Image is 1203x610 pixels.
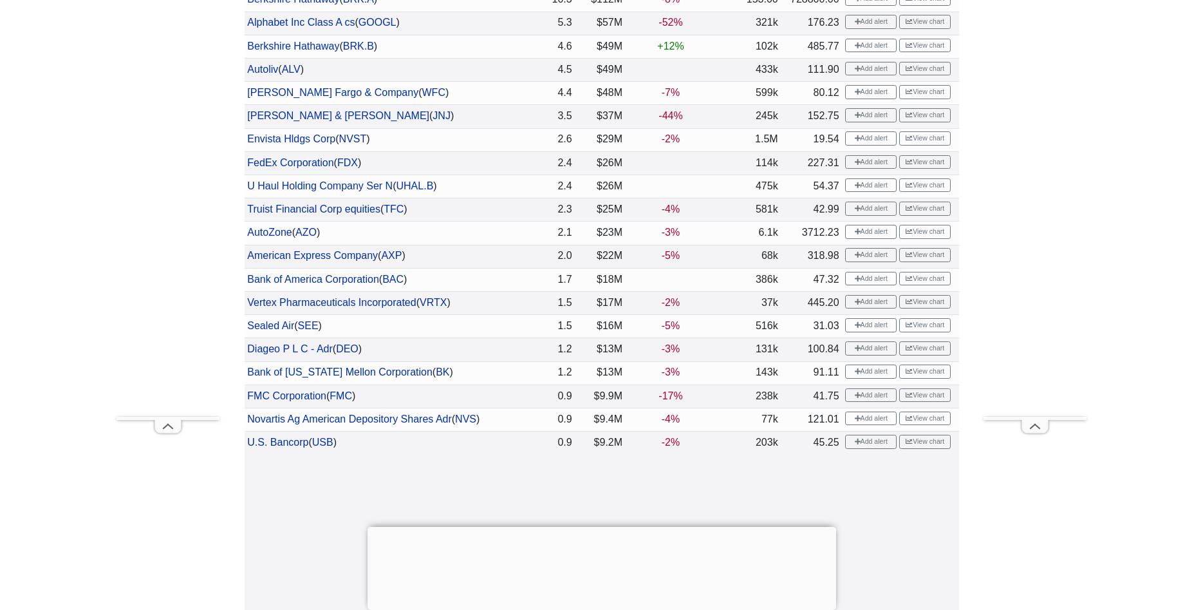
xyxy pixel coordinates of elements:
[845,248,897,262] button: Add alert
[495,291,575,314] td: 1.5
[716,385,781,408] td: 238k
[781,315,842,338] td: 31.03
[495,198,575,222] td: 2.3
[117,30,219,417] iframe: Advertisement
[245,12,495,35] td: ( )
[575,222,625,245] td: $23M
[247,343,333,354] a: Diageo P L C - Adr
[575,12,625,35] td: $57M
[336,343,359,354] a: DEO
[245,408,495,431] td: ( )
[716,432,781,455] td: 203k
[245,198,495,222] td: ( )
[495,408,575,431] td: 0.9
[382,274,404,285] a: BAC
[845,412,897,426] button: Add alert
[575,175,625,198] td: $26M
[662,297,680,308] span: -2%
[845,131,897,146] button: Add alert
[282,64,301,75] a: ALV
[575,58,625,81] td: $49M
[716,35,781,58] td: 102k
[716,151,781,175] td: 114k
[247,17,355,28] a: Alphabet Inc Class A cs
[245,175,495,198] td: ( )
[495,385,575,408] td: 0.9
[781,361,842,385] td: 91.11
[845,388,897,403] button: Add alert
[899,248,951,262] a: View chart
[845,202,897,216] button: Add alert
[330,390,352,401] a: FMC
[247,250,378,261] a: American Express Company
[247,297,416,308] a: Vertex Pharmaceuticals Incorporated
[781,12,842,35] td: 176.23
[662,87,680,98] span: -7%
[781,175,842,198] td: 54.37
[716,222,781,245] td: 6.1k
[716,291,781,314] td: 37k
[575,151,625,175] td: $26M
[312,437,333,448] a: USB
[575,105,625,128] td: $37M
[781,105,842,128] td: 152.75
[245,82,495,105] td: ( )
[716,245,781,268] td: 68k
[899,365,951,379] a: View chart
[495,432,575,455] td: 0.9
[420,297,447,308] a: VRTX
[495,128,575,151] td: 2.6
[495,245,575,268] td: 2.0
[781,385,842,408] td: 41.75
[899,435,951,449] a: View chart
[245,151,495,175] td: ( )
[247,110,429,121] a: [PERSON_NAME] & [PERSON_NAME]
[716,198,781,222] td: 581k
[662,250,680,261] span: -5%
[845,15,897,29] button: Add alert
[716,338,781,361] td: 131k
[781,58,842,81] td: 111.90
[495,151,575,175] td: 2.4
[247,87,418,98] a: [PERSON_NAME] Fargo & Company
[359,17,396,28] a: GOOGL
[495,268,575,291] td: 1.7
[245,268,495,291] td: ( )
[662,133,680,144] span: -2%
[845,85,897,99] button: Add alert
[245,58,495,81] td: ( )
[899,178,951,193] a: View chart
[245,385,495,408] td: ( )
[381,250,402,261] a: AXP
[455,414,476,424] a: NVS
[662,320,680,331] span: -5%
[662,227,680,238] span: -3%
[495,35,575,58] td: 4.6
[575,268,625,291] td: $18M
[245,35,495,58] td: ( )
[245,128,495,151] td: ( )
[899,202,951,216] a: View chart
[845,225,897,239] button: Add alert
[247,133,335,144] a: Envista Hldgs Corp
[433,110,451,121] a: JNJ
[899,225,951,239] a: View chart
[899,155,951,169] a: View chart
[247,227,292,238] a: AutoZone
[575,82,625,105] td: $48M
[845,108,897,122] button: Add alert
[245,245,495,268] td: ( )
[716,58,781,81] td: 433k
[495,315,575,338] td: 1.5
[662,204,680,214] span: -4%
[339,133,367,144] a: NVST
[245,222,495,245] td: ( )
[575,128,625,151] td: $29M
[384,204,404,214] a: TFC
[575,315,625,338] td: $16M
[575,408,625,431] td: $9.4M
[662,414,680,424] span: -4%
[781,268,842,291] td: 47.32
[716,268,781,291] td: 386k
[899,272,951,286] a: View chart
